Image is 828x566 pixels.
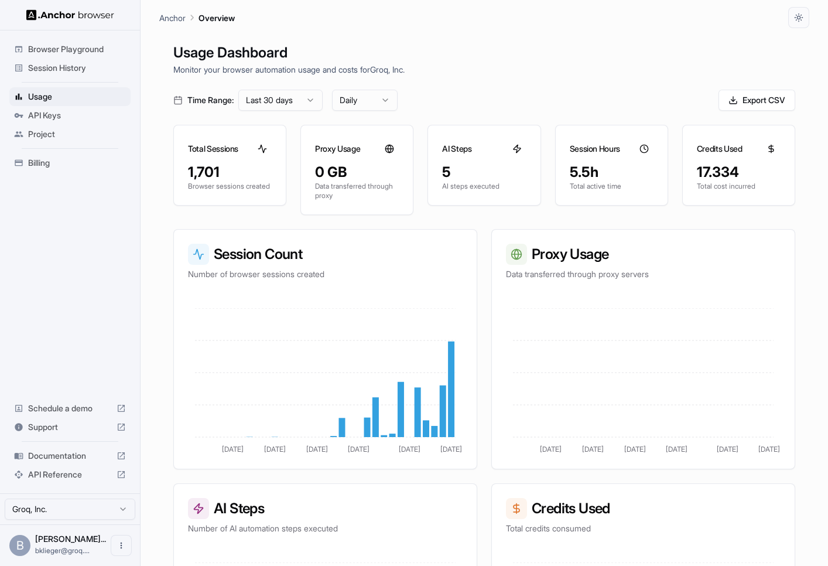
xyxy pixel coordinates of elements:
[570,182,653,191] p: Total active time
[570,143,620,155] h3: Session Hours
[9,446,131,465] div: Documentation
[26,9,114,21] img: Anchor Logo
[442,163,526,182] div: 5
[35,534,106,544] span: Benjamin Klieger
[506,523,781,534] p: Total credits consumed
[9,418,131,437] div: Support
[697,163,781,182] div: 17.334
[540,445,562,454] tspan: [DATE]
[758,445,780,454] tspan: [DATE]
[506,498,781,519] h3: Credits Used
[173,63,795,76] p: Monitor your browser automation usage and costs for Groq, Inc.
[28,421,112,433] span: Support
[9,40,131,59] div: Browser Playground
[28,157,126,169] span: Billing
[187,94,234,106] span: Time Range:
[199,12,235,24] p: Overview
[188,498,463,519] h3: AI Steps
[440,445,462,454] tspan: [DATE]
[188,163,272,182] div: 1,701
[159,12,186,24] p: Anchor
[35,546,90,555] span: bklieger@groq.com
[9,125,131,144] div: Project
[173,42,795,63] h1: Usage Dashboard
[188,143,238,155] h3: Total Sessions
[28,403,112,414] span: Schedule a demo
[28,110,126,121] span: API Keys
[697,143,743,155] h3: Credits Used
[582,445,604,454] tspan: [DATE]
[442,182,526,191] p: AI steps executed
[624,445,646,454] tspan: [DATE]
[348,445,369,454] tspan: [DATE]
[442,143,471,155] h3: AI Steps
[717,445,738,454] tspan: [DATE]
[28,43,126,55] span: Browser Playground
[28,91,126,103] span: Usage
[188,268,463,280] p: Number of browser sessions created
[28,469,112,480] span: API Reference
[9,399,131,418] div: Schedule a demo
[315,143,360,155] h3: Proxy Usage
[222,445,244,454] tspan: [DATE]
[188,182,272,191] p: Browser sessions created
[399,445,420,454] tspan: [DATE]
[9,154,131,172] div: Billing
[315,182,399,200] p: Data transferred through proxy
[9,59,131,77] div: Session History
[111,535,132,556] button: Open menu
[306,445,328,454] tspan: [DATE]
[28,62,126,74] span: Session History
[188,244,463,265] h3: Session Count
[264,445,286,454] tspan: [DATE]
[666,445,687,454] tspan: [DATE]
[506,268,781,280] p: Data transferred through proxy servers
[506,244,781,265] h3: Proxy Usage
[188,523,463,534] p: Number of AI automation steps executed
[570,163,653,182] div: 5.5h
[28,450,112,462] span: Documentation
[28,128,126,140] span: Project
[9,87,131,106] div: Usage
[9,465,131,484] div: API Reference
[9,106,131,125] div: API Keys
[315,163,399,182] div: 0 GB
[697,182,781,191] p: Total cost incurred
[718,90,795,111] button: Export CSV
[159,11,235,24] nav: breadcrumb
[9,535,30,556] div: B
